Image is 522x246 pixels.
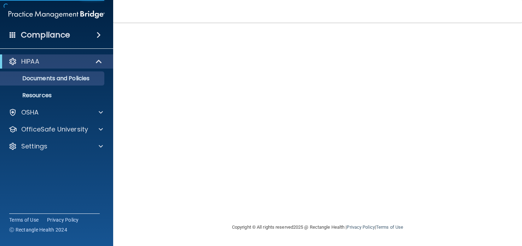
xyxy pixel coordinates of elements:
[21,142,47,151] p: Settings
[347,224,375,230] a: Privacy Policy
[8,57,103,66] a: HIPAA
[9,216,39,223] a: Terms of Use
[21,108,39,117] p: OSHA
[5,75,101,82] p: Documents and Policies
[188,216,447,239] div: Copyright © All rights reserved 2025 @ Rectangle Health | |
[8,142,103,151] a: Settings
[21,57,39,66] p: HIPAA
[5,92,101,99] p: Resources
[21,125,88,134] p: OfficeSafe University
[8,108,103,117] a: OSHA
[9,226,67,233] span: Ⓒ Rectangle Health 2024
[47,216,79,223] a: Privacy Policy
[8,7,105,22] img: PMB logo
[8,125,103,134] a: OfficeSafe University
[376,224,403,230] a: Terms of Use
[21,30,70,40] h4: Compliance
